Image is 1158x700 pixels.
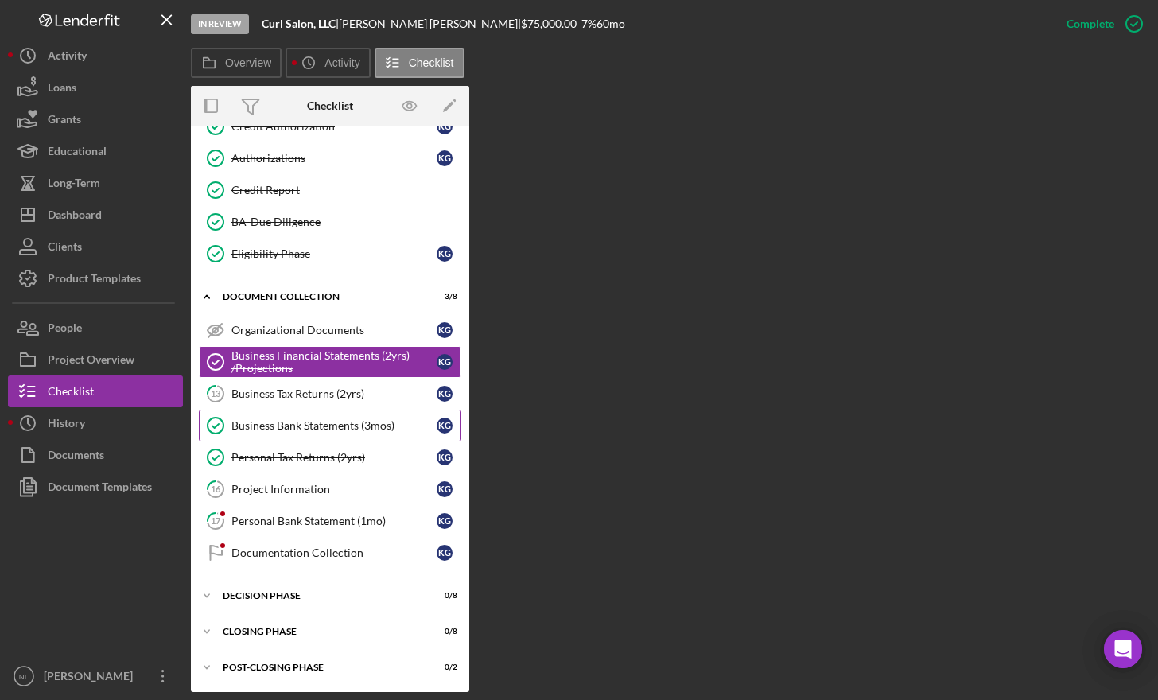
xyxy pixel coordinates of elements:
[199,473,461,505] a: 16Project InformationKG
[231,216,460,228] div: BA-Due Diligence
[48,407,85,443] div: History
[8,135,183,167] button: Educational
[437,119,453,134] div: K G
[199,142,461,174] a: AuthorizationsKG
[8,167,183,199] button: Long-Term
[8,72,183,103] button: Loans
[231,184,460,196] div: Credit Report
[262,17,336,30] b: Curl Salon, LLC
[8,40,183,72] button: Activity
[199,410,461,441] a: Business Bank Statements (3mos)KG
[437,322,453,338] div: K G
[223,292,418,301] div: Document Collection
[48,344,134,379] div: Project Overview
[231,152,437,165] div: Authorizations
[225,56,271,69] label: Overview
[48,375,94,411] div: Checklist
[199,505,461,537] a: 17Personal Bank Statement (1mo)KG
[8,344,183,375] button: Project Overview
[8,312,183,344] button: People
[19,672,29,681] text: NL
[48,72,76,107] div: Loans
[48,231,82,266] div: Clients
[437,513,453,529] div: K G
[8,375,183,407] button: Checklist
[231,247,437,260] div: Eligibility Phase
[231,483,437,496] div: Project Information
[521,17,581,30] div: $75,000.00
[429,591,457,601] div: 0 / 8
[48,40,87,76] div: Activity
[231,451,437,464] div: Personal Tax Returns (2yrs)
[8,407,183,439] button: History
[231,515,437,527] div: Personal Bank Statement (1mo)
[199,238,461,270] a: Eligibility PhaseKG
[199,378,461,410] a: 13Business Tax Returns (2yrs)KG
[429,627,457,636] div: 0 / 8
[231,546,437,559] div: Documentation Collection
[199,206,461,238] a: BA-Due Diligence
[1067,8,1114,40] div: Complete
[429,292,457,301] div: 3 / 8
[231,419,437,432] div: Business Bank Statements (3mos)
[223,663,418,672] div: Post-Closing Phase
[199,111,461,142] a: Credit AuthorizationKG
[191,14,249,34] div: In Review
[231,120,437,133] div: Credit Authorization
[40,660,143,696] div: [PERSON_NAME]
[437,246,453,262] div: K G
[437,481,453,497] div: K G
[48,199,102,235] div: Dashboard
[286,48,370,78] button: Activity
[48,262,141,298] div: Product Templates
[211,388,220,399] tspan: 13
[48,471,152,507] div: Document Templates
[429,663,457,672] div: 0 / 2
[48,312,82,348] div: People
[339,17,521,30] div: [PERSON_NAME] [PERSON_NAME] |
[409,56,454,69] label: Checklist
[8,199,183,231] button: Dashboard
[199,314,461,346] a: Organizational DocumentsKG
[231,324,437,336] div: Organizational Documents
[596,17,625,30] div: 60 mo
[375,48,464,78] button: Checklist
[437,354,453,370] div: K G
[211,484,221,494] tspan: 16
[1104,630,1142,668] div: Open Intercom Messenger
[211,515,221,526] tspan: 17
[223,627,418,636] div: Closing Phase
[48,439,104,475] div: Documents
[307,99,353,112] div: Checklist
[262,17,339,30] div: |
[581,17,596,30] div: 7 %
[191,48,282,78] button: Overview
[8,231,183,262] button: Clients
[324,56,359,69] label: Activity
[8,262,183,294] button: Product Templates
[8,471,183,503] button: Document Templates
[437,386,453,402] div: K G
[199,441,461,473] a: Personal Tax Returns (2yrs)KG
[199,537,461,569] a: Documentation CollectionKG
[231,349,437,375] div: Business Financial Statements (2yrs) /Projections
[8,439,183,471] button: Documents
[48,167,100,203] div: Long-Term
[199,174,461,206] a: Credit Report
[1051,8,1150,40] button: Complete
[8,660,183,692] button: NL[PERSON_NAME]
[8,103,183,135] button: Grants
[199,346,461,378] a: Business Financial Statements (2yrs) /ProjectionsKG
